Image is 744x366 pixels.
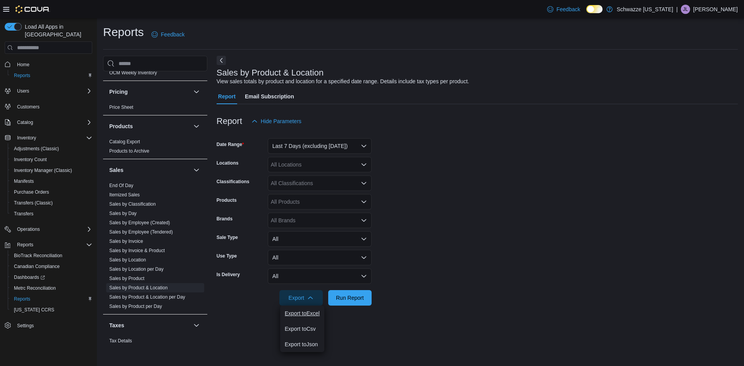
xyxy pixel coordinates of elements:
span: Purchase Orders [11,187,92,197]
button: Operations [14,225,43,234]
button: All [268,250,372,265]
span: Inventory [14,133,92,143]
button: Sales [192,165,201,175]
h3: Sales [109,166,124,174]
button: Settings [2,320,95,331]
h3: Products [109,122,133,130]
span: Adjustments (Classic) [11,144,92,153]
span: Reports [14,72,30,79]
label: Date Range [217,141,244,148]
a: Sales by Day [109,211,137,216]
a: Feedback [544,2,583,17]
label: Is Delivery [217,271,240,278]
button: [US_STATE] CCRS [8,304,95,315]
span: Reports [14,240,92,249]
span: JL [683,5,688,14]
button: Purchase Orders [8,187,95,198]
button: Next [217,56,226,65]
a: Sales by Location per Day [109,266,164,272]
a: Customers [14,102,43,112]
span: Settings [14,321,92,330]
a: Itemized Sales [109,192,140,198]
a: Transfers (Classic) [11,198,56,208]
a: Canadian Compliance [11,262,63,271]
a: Metrc Reconciliation [11,284,59,293]
span: Customers [17,104,40,110]
span: Run Report [336,294,364,302]
button: Manifests [8,176,95,187]
a: Sales by Product & Location per Day [109,294,185,300]
button: Reports [14,240,36,249]
a: Sales by Product [109,276,145,281]
a: Sales by Product per Day [109,304,162,309]
span: Catalog [17,119,33,125]
button: Hide Parameters [248,113,305,129]
span: Settings [17,323,34,329]
button: Transfers (Classic) [8,198,95,208]
span: Reports [14,296,30,302]
a: Manifests [11,177,37,186]
h1: Reports [103,24,144,40]
label: Classifications [217,179,250,185]
span: Washington CCRS [11,305,92,314]
span: Metrc Reconciliation [14,285,56,291]
span: Hide Parameters [261,117,301,125]
button: Reports [8,294,95,304]
button: Users [14,86,32,96]
span: Adjustments (Classic) [14,146,59,152]
button: Open list of options [361,217,367,223]
a: Sales by Invoice & Product [109,248,165,253]
span: Inventory Manager (Classic) [11,166,92,175]
span: Operations [14,225,92,234]
span: Sales by Day [109,210,137,217]
button: All [268,268,372,284]
span: Catalog Export [109,139,140,145]
span: Canadian Compliance [11,262,92,271]
span: Operations [17,226,40,232]
label: Brands [217,216,232,222]
a: Dashboards [11,273,48,282]
span: Transfers [14,211,33,217]
button: Last 7 Days (excluding [DATE]) [268,138,372,154]
span: Dashboards [11,273,92,282]
span: Home [14,59,92,69]
a: Sales by Employee (Tendered) [109,229,173,235]
button: Export toJson [280,337,324,352]
a: [US_STATE] CCRS [11,305,57,314]
span: Export to Json [285,341,320,347]
a: Adjustments (Classic) [11,144,62,153]
span: Metrc Reconciliation [11,284,92,293]
div: OCM [103,68,207,81]
a: Price Sheet [109,105,133,110]
div: View sales totals by product and location for a specified date range. Details include tax types p... [217,77,469,86]
a: Sales by Employee (Created) [109,220,170,225]
span: Sales by Location per Day [109,266,164,272]
button: Customers [2,101,95,112]
span: Export [284,290,318,306]
span: Sales by Product & Location [109,285,168,291]
span: Price Sheet [109,104,133,110]
button: Products [192,122,201,131]
p: [PERSON_NAME] [693,5,738,14]
span: Reports [11,294,92,304]
span: Inventory Manager (Classic) [14,167,72,174]
button: Metrc Reconciliation [8,283,95,294]
a: Inventory Count [11,155,50,164]
button: Taxes [192,321,201,330]
span: Dashboards [14,274,45,280]
a: Reports [11,294,33,304]
button: Home [2,58,95,70]
span: Purchase Orders [14,189,49,195]
button: Catalog [14,118,36,127]
span: Transfers [11,209,92,218]
button: Reports [2,239,95,250]
span: Inventory [17,135,36,141]
a: Tax Details [109,338,132,344]
span: End Of Day [109,182,133,189]
span: Users [17,88,29,94]
button: Inventory [14,133,39,143]
button: Inventory Manager (Classic) [8,165,95,176]
span: Feedback [556,5,580,13]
